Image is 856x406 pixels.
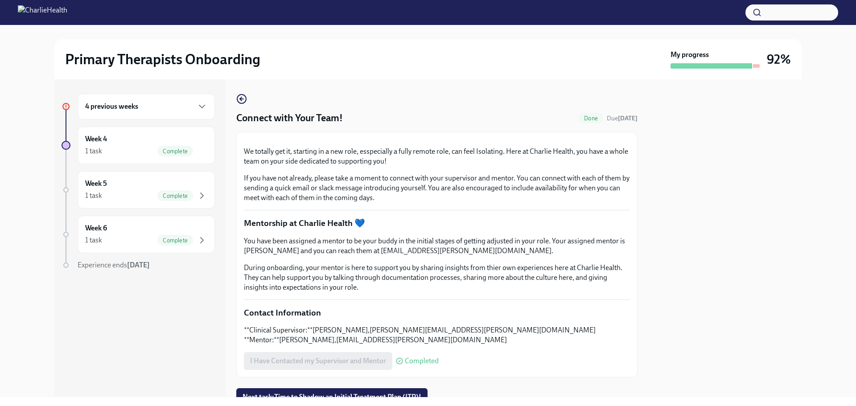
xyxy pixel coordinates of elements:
[62,216,215,253] a: Week 61 taskComplete
[244,173,630,203] p: If you have not already, please take a moment to connect with your supervisor and mentor. You can...
[85,235,102,245] div: 1 task
[671,50,709,60] strong: My progress
[18,5,67,20] img: CharlieHealth
[244,325,630,345] p: **Clinical Supervisor:**[PERSON_NAME],[PERSON_NAME][EMAIL_ADDRESS][PERSON_NAME][DOMAIN_NAME] **Me...
[243,393,421,402] span: Next task : Time to Shadow an Initial Treatment Plan (ITP)!
[62,127,215,164] a: Week 41 taskComplete
[767,51,791,67] h3: 92%
[85,223,107,233] h6: Week 6
[244,263,630,292] p: During onboarding, your mentor is here to support you by sharing insights from thier own experien...
[244,217,630,229] p: Mentorship at Charlie Health 💙
[618,115,638,122] strong: [DATE]
[85,191,102,201] div: 1 task
[607,115,638,122] span: Due
[579,115,603,122] span: Done
[78,261,150,269] span: Experience ends
[65,50,260,68] h2: Primary Therapists Onboarding
[85,134,107,144] h6: Week 4
[85,102,138,111] h6: 4 previous weeks
[157,193,193,199] span: Complete
[236,388,428,406] button: Next task:Time to Shadow an Initial Treatment Plan (ITP)!
[236,111,343,125] h4: Connect with Your Team!
[244,307,630,319] p: Contact Information
[85,179,107,189] h6: Week 5
[244,236,630,256] p: You have been assigned a mentor to be your buddy in the initial stages of getting adjusted in you...
[405,357,439,365] span: Completed
[157,148,193,155] span: Complete
[244,147,630,166] p: We totally get it, starting in a new role, esspecially a fully remote role, can feel Isolating. H...
[607,114,638,123] span: August 15th, 2025 10:00
[127,261,150,269] strong: [DATE]
[157,237,193,244] span: Complete
[62,171,215,209] a: Week 51 taskComplete
[78,94,215,119] div: 4 previous weeks
[85,146,102,156] div: 1 task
